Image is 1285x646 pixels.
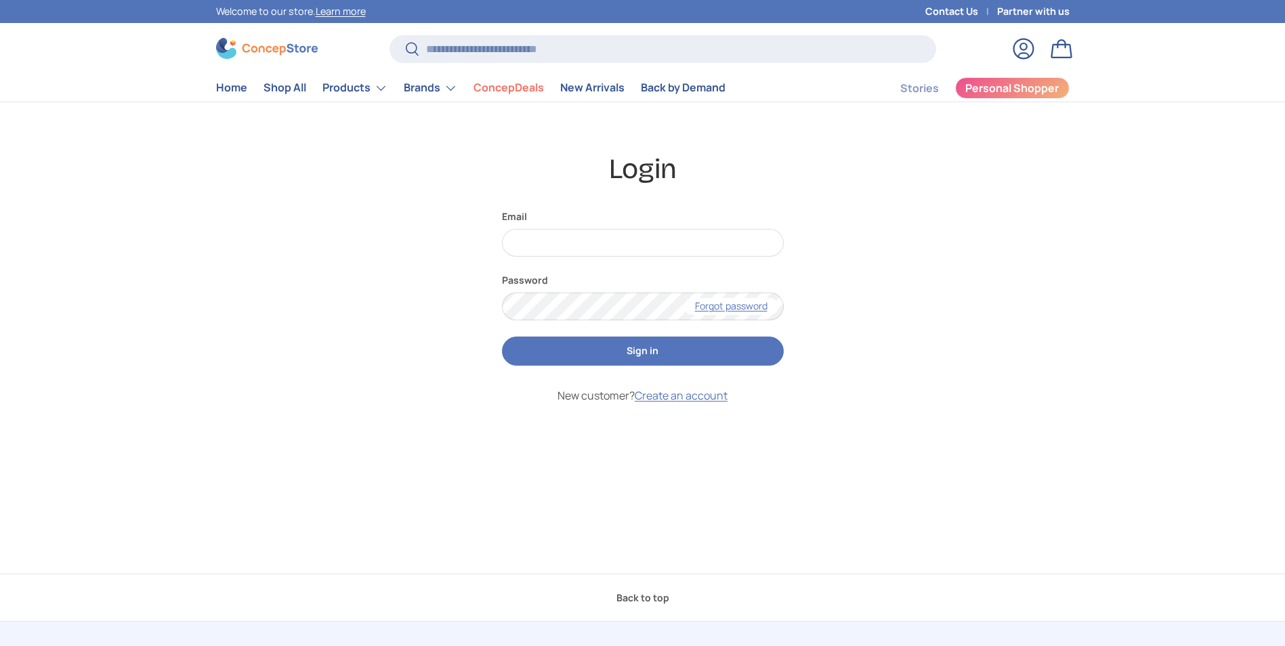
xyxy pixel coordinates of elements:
a: Partner with us [997,4,1070,19]
h1: Login [216,151,1070,188]
nav: Primary [216,74,725,102]
label: Password [502,273,784,287]
summary: Products [314,74,396,102]
a: New Arrivals [560,74,625,101]
a: Forgot password [684,298,778,315]
a: Personal Shopper [955,77,1070,99]
label: Email [502,209,784,223]
p: Welcome to our store. [216,4,366,19]
a: Back by Demand [641,74,725,101]
img: ConcepStore [216,38,318,59]
a: Brands [404,74,457,102]
iframe: Social Login [502,420,784,517]
span: Personal Shopper [965,83,1059,93]
a: Stories [900,75,939,102]
a: Home [216,74,247,101]
a: Learn more [316,5,366,18]
a: ConcepDeals [473,74,544,101]
button: Sign in [502,337,784,366]
p: New customer? [502,387,784,404]
a: Contact Us [925,4,997,19]
a: Shop All [264,74,306,101]
a: Create an account [635,388,728,403]
summary: Brands [396,74,465,102]
nav: Secondary [868,74,1070,102]
a: Products [322,74,387,102]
